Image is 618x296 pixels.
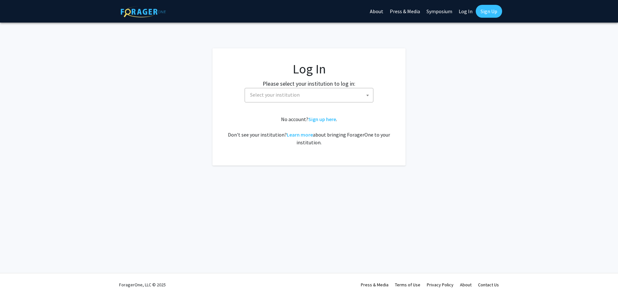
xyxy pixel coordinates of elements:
a: Sign up here [308,116,336,122]
a: Learn more about bringing ForagerOne to your institution [287,131,313,138]
h1: Log In [225,61,393,77]
a: About [460,282,472,288]
img: ForagerOne Logo [121,6,166,17]
span: Select your institution [245,88,373,102]
a: Sign Up [476,5,502,18]
a: Terms of Use [395,282,420,288]
span: Select your institution [248,88,373,101]
a: Contact Us [478,282,499,288]
a: Privacy Policy [427,282,454,288]
label: Please select your institution to log in: [263,79,355,88]
a: Press & Media [361,282,389,288]
div: No account? . Don't see your institution? about bringing ForagerOne to your institution. [225,115,393,146]
div: ForagerOne, LLC © 2025 [119,273,166,296]
span: Select your institution [250,91,300,98]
